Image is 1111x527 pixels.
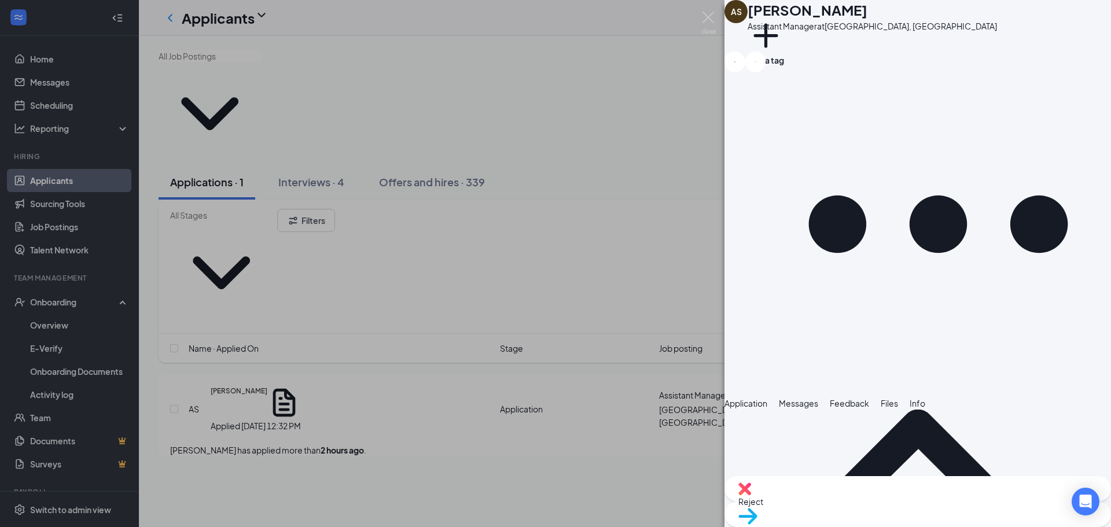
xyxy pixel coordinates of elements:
[881,398,898,408] span: Files
[724,51,745,72] button: ArrowLeftNew
[738,495,1097,508] span: Reject
[779,398,818,408] span: Messages
[830,398,869,408] span: Feedback
[748,17,784,54] svg: Plus
[755,61,757,63] svg: ArrowRight
[724,398,767,408] span: Application
[734,61,736,63] svg: ArrowLeftNew
[1072,488,1099,515] div: Open Intercom Messenger
[748,17,784,67] button: PlusAdd a tag
[731,6,742,17] div: AS
[766,51,1111,397] svg: Ellipses
[745,51,766,72] button: ArrowRight
[910,398,925,408] span: Info
[748,20,997,32] div: Assistant Manager at [GEOGRAPHIC_DATA], [GEOGRAPHIC_DATA]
